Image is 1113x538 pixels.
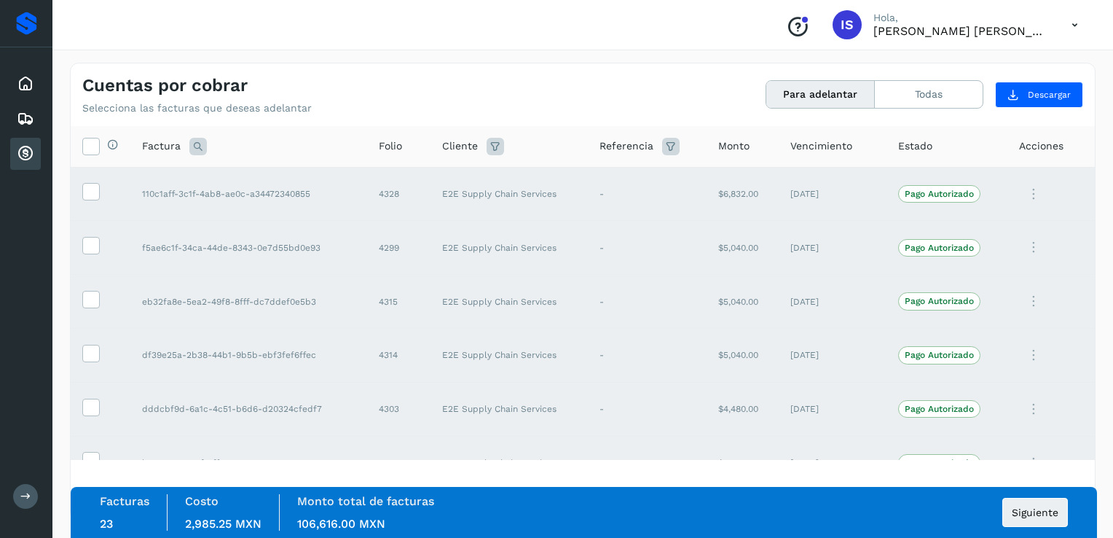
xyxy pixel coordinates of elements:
[100,517,113,531] span: 23
[905,404,974,414] p: Pago Autorizado
[130,221,367,275] td: f5ae6c1f-34ca-44de-8343-0e7d55bd0e93
[707,328,779,382] td: $5,040.00
[707,382,779,436] td: $4,480.00
[707,275,779,329] td: $5,040.00
[367,275,430,329] td: 4315
[10,138,41,170] div: Cuentas por cobrar
[185,517,261,531] span: 2,985.25 MXN
[1012,507,1058,518] span: Siguiente
[779,382,886,436] td: [DATE]
[142,139,181,154] span: Factura
[130,328,367,382] td: df39e25a-2b38-44b1-9b5b-ebf3fef6ffec
[130,275,367,329] td: eb32fa8e-5ea2-49f8-8fff-dc7ddef0e5b3
[588,436,706,490] td: -
[588,328,706,382] td: -
[707,221,779,275] td: $5,040.00
[905,458,974,468] p: Pago Autorizado
[588,221,706,275] td: -
[779,275,886,329] td: [DATE]
[779,167,886,221] td: [DATE]
[10,68,41,100] div: Inicio
[442,139,478,154] span: Cliente
[130,436,367,490] td: b838e193-1ccf-4ffe-8aa3-71ae9ee67c3e
[995,82,1083,108] button: Descargar
[779,436,886,490] td: [DATE]
[297,517,385,531] span: 106,616.00 MXN
[430,221,588,275] td: E2E Supply Chain Services
[718,139,750,154] span: Monto
[1028,88,1071,101] span: Descargar
[10,103,41,135] div: Embarques
[130,167,367,221] td: 110c1aff-3c1f-4ab8-ae0c-a34472340855
[875,81,983,108] button: Todas
[367,221,430,275] td: 4299
[898,139,932,154] span: Estado
[430,275,588,329] td: E2E Supply Chain Services
[82,75,248,96] h4: Cuentas por cobrar
[367,328,430,382] td: 4314
[130,382,367,436] td: dddcbf9d-6a1c-4c51-b6d6-d20324cfedf7
[82,102,312,114] p: Selecciona las facturas que deseas adelantar
[873,12,1048,24] p: Hola,
[707,436,779,490] td: $5,040.00
[790,139,852,154] span: Vencimiento
[588,382,706,436] td: -
[1019,139,1063,154] span: Acciones
[430,436,588,490] td: E2E Supply Chain Services
[430,167,588,221] td: E2E Supply Chain Services
[905,350,974,360] p: Pago Autorizado
[185,494,219,508] label: Costo
[588,167,706,221] td: -
[430,382,588,436] td: E2E Supply Chain Services
[367,436,430,490] td: 4311
[905,189,974,199] p: Pago Autorizado
[779,328,886,382] td: [DATE]
[100,494,149,508] label: Facturas
[873,24,1048,38] p: Ivonne Selene Uribe Gutierrez
[367,382,430,436] td: 4303
[1002,498,1068,527] button: Siguiente
[766,81,875,108] button: Para adelantar
[297,494,434,508] label: Monto total de facturas
[905,296,974,306] p: Pago Autorizado
[905,243,974,253] p: Pago Autorizado
[599,139,653,154] span: Referencia
[367,167,430,221] td: 4328
[707,167,779,221] td: $6,832.00
[430,328,588,382] td: E2E Supply Chain Services
[588,275,706,329] td: -
[779,221,886,275] td: [DATE]
[379,139,402,154] span: Folio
